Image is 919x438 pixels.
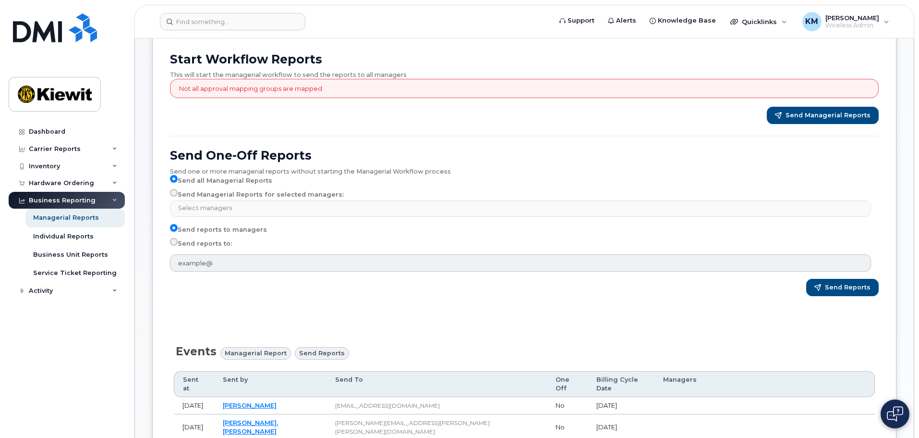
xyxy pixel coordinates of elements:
a: [PERSON_NAME].[PERSON_NAME] [223,419,278,436]
label: Send Managerial Reports for selected managers: [170,189,344,200]
td: [DATE] [174,397,214,414]
a: Support [553,11,601,30]
input: Send all Managerial Reports [170,175,178,183]
span: Quicklinks [742,18,777,25]
input: Send Managerial Reports for selected managers: [170,189,178,197]
th: Sent by [214,371,326,398]
div: Send one or more managerial reports without starting the Managerial Workflow process [170,163,879,175]
th: Managers [654,371,875,398]
a: [PERSON_NAME] [223,401,277,409]
div: This will start the managerial workflow to send the reports to all managers [170,66,879,79]
input: Send reports to: [170,238,178,246]
div: Kegan Mcneil [796,12,896,31]
button: Send Managerial Reports [767,107,879,124]
th: Billing Cycle Date [588,371,654,398]
th: One Off [547,371,588,398]
span: Send reports [299,349,345,358]
a: Alerts [601,11,643,30]
span: Send Reports [825,283,871,292]
span: [PERSON_NAME][EMAIL_ADDRESS][PERSON_NAME][PERSON_NAME][DOMAIN_NAME] [335,419,490,436]
th: Send To [326,371,547,398]
p: Not all approval mapping groups are mapped [179,84,322,93]
span: KM [805,16,818,27]
span: Support [568,16,594,25]
label: Send reports to: [170,238,232,250]
div: Quicklinks [724,12,794,31]
input: Send reports to managers [170,224,178,232]
h2: Send One-Off Reports [170,148,879,163]
span: Wireless Admin [825,22,879,29]
label: Send all Managerial Reports [170,175,272,187]
img: Open chat [887,406,903,422]
td: No [547,397,588,414]
span: Managerial Report [225,349,287,358]
input: Find something... [160,13,305,30]
label: Send reports to managers [170,224,267,236]
th: Sent at [174,371,214,398]
span: Events [176,345,217,358]
span: [EMAIL_ADDRESS][DOMAIN_NAME] [335,402,440,409]
h2: Start Workflow Reports [170,52,879,66]
span: [PERSON_NAME] [825,14,879,22]
td: [DATE] [588,397,654,414]
span: Knowledge Base [658,16,716,25]
button: Send Reports [806,279,879,296]
a: Knowledge Base [643,11,723,30]
span: Send Managerial Reports [786,111,871,120]
span: Alerts [616,16,636,25]
input: example@ [170,254,871,272]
